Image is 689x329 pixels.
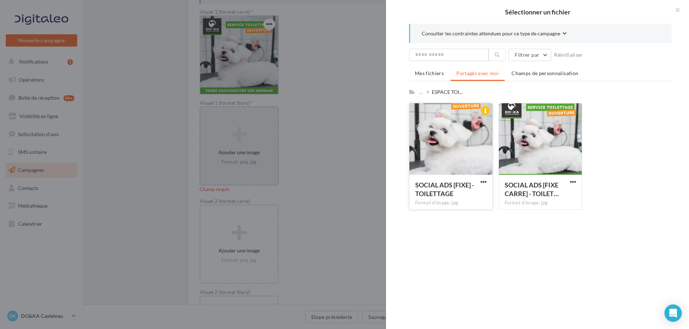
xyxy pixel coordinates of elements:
span: SOCIAL ADS [FIXE CARRE] - TOILETTAGE [505,181,559,198]
div: ... [418,87,424,97]
div: Open Intercom Messenger [664,304,682,322]
span: ESPACE TOI... [432,88,462,96]
span: Partagés avec moi [456,70,499,76]
h2: Sélectionner un fichier [398,9,677,15]
button: Consulter les contraintes attendues pour ce type de campagne [422,30,567,39]
span: Consulter les contraintes attendues pour ce type de campagne [422,30,560,37]
div: Format d'image: jpg [505,200,576,206]
span: Champs de personnalisation [512,70,578,76]
button: Filtrer par [509,49,551,61]
button: Réinitialiser [551,51,586,59]
span: SOCIAL ADS [FIXE] - TOILETTAGE [415,181,474,198]
span: Mes fichiers [415,70,444,76]
div: Format d'image: jpg [415,200,487,206]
